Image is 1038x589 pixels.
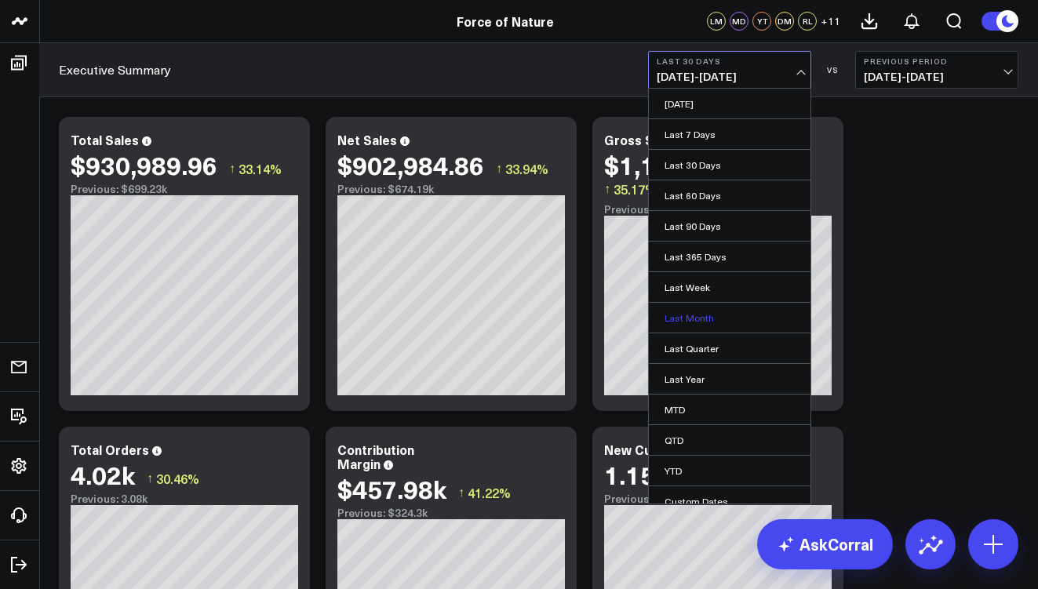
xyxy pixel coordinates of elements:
span: [DATE] - [DATE] [657,71,803,83]
div: Total Orders [71,441,149,458]
span: 41.22% [468,484,511,501]
a: Last 30 Days [649,150,810,180]
span: ↑ [147,468,153,489]
span: ↑ [496,158,502,179]
b: Previous Period [864,56,1010,66]
span: 33.14% [239,160,282,177]
a: QTD [649,425,810,455]
a: Last Week [649,272,810,302]
div: 4.02k [71,460,135,489]
div: $1,106,225.38 [604,151,772,179]
div: $930,989.96 [71,151,217,179]
span: ↑ [458,482,464,503]
span: ↑ [229,158,235,179]
div: Total Sales [71,131,139,148]
a: Custom Dates [649,486,810,516]
div: Gross Sales [604,131,679,148]
div: Previous: $818.4k [604,203,832,216]
span: 30.46% [156,470,199,487]
div: DM [775,12,794,31]
a: YTD [649,456,810,485]
a: Last 90 Days [649,211,810,241]
a: Force of Nature [457,13,554,30]
div: Net Sales [337,131,397,148]
a: Last 60 Days [649,180,810,210]
a: Last 7 Days [649,119,810,149]
span: [DATE] - [DATE] [864,71,1010,83]
div: $457.98k [337,474,446,503]
div: Previous: $324.3k [337,507,565,519]
div: Previous: $699.23k [71,183,298,195]
div: Previous: $674.19k [337,183,565,195]
button: Previous Period[DATE]-[DATE] [855,51,1018,89]
a: MTD [649,394,810,424]
a: Log Out [5,551,35,579]
span: + 11 [821,16,840,27]
div: RL [798,12,817,31]
a: Last Month [649,303,810,333]
div: New Customers [604,441,703,458]
div: Previous: 968 [604,493,832,505]
a: Last Year [649,364,810,394]
span: 33.94% [505,160,548,177]
b: Last 30 Days [657,56,803,66]
div: $902,984.86 [337,151,484,179]
div: LM [707,12,726,31]
a: Executive Summary [59,61,171,78]
a: AskCorral [757,519,893,569]
a: Last Quarter [649,333,810,363]
button: Last 30 Days[DATE]-[DATE] [648,51,811,89]
span: ↑ [604,179,610,199]
div: VS [819,65,847,75]
span: 35.17% [614,180,657,198]
div: 1.15k [604,460,668,489]
div: YT [752,12,771,31]
div: MD [730,12,748,31]
a: Last 365 Days [649,242,810,271]
a: [DATE] [649,89,810,118]
div: Contribution Margin [337,441,414,472]
div: Previous: 3.08k [71,493,298,505]
button: +11 [821,12,840,31]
